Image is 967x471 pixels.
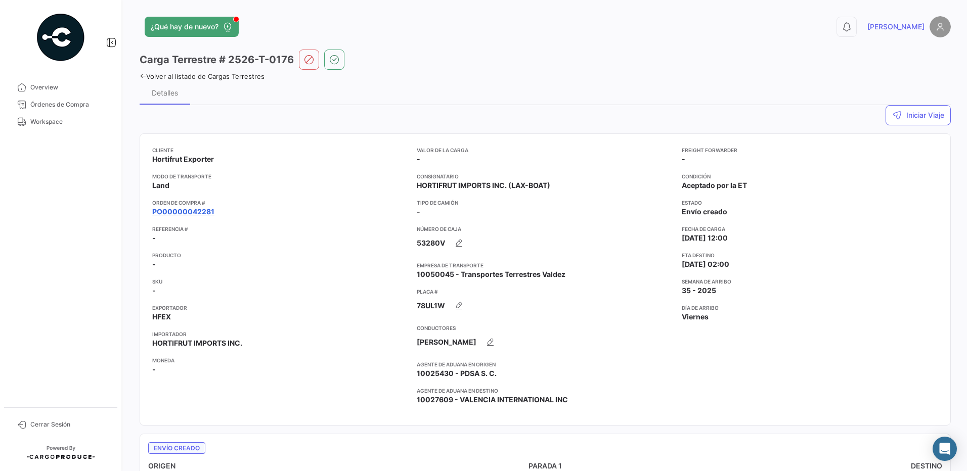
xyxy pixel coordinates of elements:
span: HORTIFRUT IMPORTS INC. (LAX-BOAT) [417,180,550,191]
span: 78UL1W [417,301,445,311]
app-card-info-title: Valor de la Carga [417,146,673,154]
app-card-info-title: Empresa de Transporte [417,261,673,269]
h3: Carga Terrestre # 2526-T-0176 [140,53,294,67]
span: - [152,233,156,243]
span: Hortifrut Exporter [152,154,214,164]
span: [DATE] 02:00 [682,259,729,269]
span: [DATE] 12:00 [682,233,728,243]
app-card-info-title: Día de Arribo [682,304,938,312]
app-card-info-title: SKU [152,277,409,286]
span: Land [152,180,169,191]
span: Workspace [30,117,109,126]
a: Órdenes de Compra [8,96,113,113]
app-card-info-title: Moneda [152,356,409,364]
app-card-info-title: Fecha de carga [682,225,938,233]
h4: PARADA 1 [413,461,677,471]
span: 10025430 - PDSA S. C. [417,368,497,379]
img: powered-by.png [35,12,86,63]
span: - [682,154,685,164]
h4: DESTINO [678,461,942,471]
app-card-info-title: ETA Destino [682,251,938,259]
button: Iniciar Viaje [886,105,951,125]
div: Detalles [152,88,178,97]
app-card-info-title: Exportador [152,304,409,312]
app-card-info-title: Condición [682,172,938,180]
span: [PERSON_NAME] [867,22,925,32]
h4: ORIGEN [148,461,413,471]
app-card-info-title: Cliente [152,146,409,154]
app-card-info-title: Estado [682,199,938,207]
a: Volver al listado de Cargas Terrestres [140,72,265,80]
span: 10050045 - Transportes Terrestres Valdez [417,269,565,279]
span: HORTIFRUT IMPORTS INC. [152,338,242,348]
span: - [152,286,156,296]
a: Workspace [8,113,113,130]
span: - [152,364,156,374]
span: Overview [30,83,109,92]
span: Viernes [682,312,709,322]
a: PO00000042281 [152,207,214,217]
span: - [417,154,420,164]
app-card-info-title: Tipo de Camión [417,199,673,207]
app-card-info-title: Agente de Aduana en Origen [417,360,673,368]
span: Cerrar Sesión [30,420,109,429]
span: Envío creado [148,442,205,454]
span: - [417,207,420,217]
span: 35 - 2025 [682,286,716,296]
span: Envío creado [682,207,727,217]
img: placeholder-user.png [930,16,951,37]
app-card-info-title: Placa # [417,288,673,296]
span: 53280V [417,238,445,248]
app-card-info-title: Referencia # [152,225,409,233]
span: HFEX [152,312,171,322]
app-card-info-title: Orden de Compra # [152,199,409,207]
div: Abrir Intercom Messenger [933,437,957,461]
app-card-info-title: Número de Caja [417,225,673,233]
span: - [152,259,156,269]
span: Aceptado por la ET [682,180,747,191]
app-card-info-title: Agente de Aduana en Destino [417,387,673,395]
app-card-info-title: Consignatario [417,172,673,180]
button: ¿Qué hay de nuevo? [145,17,239,37]
app-card-info-title: Modo de Transporte [152,172,409,180]
app-card-info-title: Importador [152,330,409,338]
span: [PERSON_NAME] [417,337,476,347]
span: ¿Qué hay de nuevo? [151,22,218,32]
app-card-info-title: Freight Forwarder [682,146,938,154]
app-card-info-title: Semana de Arribo [682,277,938,286]
span: 10027609 - VALENCIA INTERNATIONAL INC [417,395,568,405]
a: Overview [8,79,113,96]
span: Órdenes de Compra [30,100,109,109]
app-card-info-title: Conductores [417,324,673,332]
app-card-info-title: Producto [152,251,409,259]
